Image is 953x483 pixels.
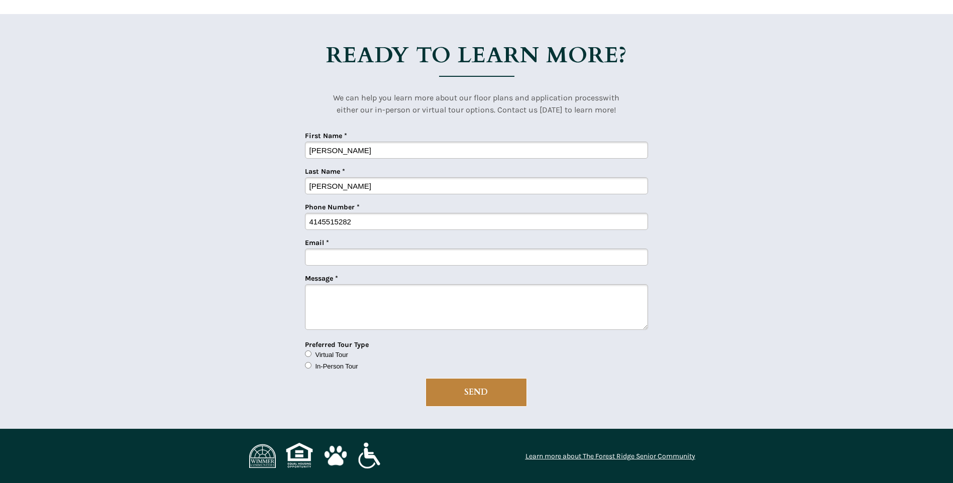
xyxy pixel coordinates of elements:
span: In-Person Tour [315,363,358,370]
span: Phone Number * [305,203,360,211]
span: Email * [305,238,329,247]
span: Message * [305,274,338,283]
span: arn more about our floor plans and application process [400,93,603,102]
a: Learn more about The Forest Ridge Senior Community [525,452,695,460]
button: SEND [426,378,527,407]
span: We can help you le [333,93,400,102]
span: Virtual Tour [315,351,348,358]
strong: READY TO LEARN MORE? [326,40,627,70]
span: Preferred Tour Type [305,340,369,349]
span: SEND [426,388,526,397]
span: First Name * [305,132,347,140]
span: Last Name * [305,167,345,176]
